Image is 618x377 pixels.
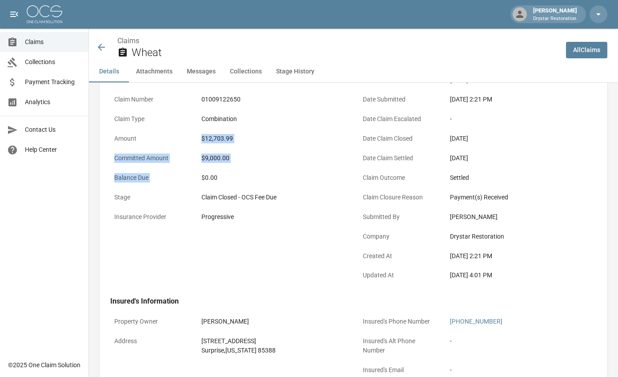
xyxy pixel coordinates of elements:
[359,313,439,330] p: Insured's Phone Number
[25,57,81,67] span: Collections
[450,365,593,375] div: -
[110,332,190,350] p: Address
[201,346,344,355] div: Surprise , [US_STATE] 85388
[359,332,439,359] p: Insured's Alt Phone Number
[359,91,439,108] p: Date Submitted
[110,297,597,306] h4: Insured's Information
[25,145,81,154] span: Help Center
[5,5,23,23] button: open drawer
[110,189,190,206] p: Stage
[359,208,439,226] p: Submitted By
[110,169,190,186] p: Balance Due
[25,77,81,87] span: Payment Tracking
[201,95,344,104] div: 01009122650
[533,15,577,23] p: Drystar Restoration
[201,134,344,143] div: $12,703.99
[359,110,439,128] p: Date Claim Escalated
[450,95,593,104] div: [DATE] 2:21 PM
[359,150,439,167] p: Date Claim Settled
[359,189,439,206] p: Claim Closure Reason
[25,37,81,47] span: Claims
[201,317,344,326] div: [PERSON_NAME]
[201,193,344,202] div: Claim Closed - OCS Fee Due
[450,232,593,241] div: Drystar Restoration
[359,267,439,284] p: Updated At
[359,247,439,265] p: Created At
[450,212,593,222] div: [PERSON_NAME]
[201,336,344,346] div: [STREET_ADDRESS]
[25,97,81,107] span: Analytics
[450,173,593,182] div: Settled
[566,42,607,58] a: AllClaims
[110,110,190,128] p: Claim Type
[450,154,593,163] div: [DATE]
[89,61,129,82] button: Details
[450,193,593,202] div: Payment(s) Received
[359,228,439,245] p: Company
[89,61,618,82] div: anchor tabs
[201,212,344,222] div: Progressive
[359,169,439,186] p: Claim Outcome
[110,313,190,330] p: Property Owner
[269,61,321,82] button: Stage History
[8,361,80,369] div: © 2025 One Claim Solution
[25,125,81,134] span: Contact Us
[117,36,559,46] nav: breadcrumb
[530,6,581,22] div: [PERSON_NAME]
[450,114,593,124] div: -
[129,61,180,82] button: Attachments
[450,251,593,261] div: [DATE] 2:21 PM
[110,130,190,147] p: Amount
[450,134,593,143] div: [DATE]
[110,208,190,226] p: Insurance Provider
[450,271,593,280] div: [DATE] 4:01 PM
[117,36,139,45] a: Claims
[223,61,269,82] button: Collections
[132,46,559,59] h2: Wheat
[110,91,190,108] p: Claim Number
[27,5,62,23] img: ocs-logo-white-transparent.png
[450,336,593,346] div: -
[110,150,190,167] p: Committed Amount
[201,154,344,163] div: $9,000.00
[359,130,439,147] p: Date Claim Closed
[450,318,502,325] a: [PHONE_NUMBER]
[180,61,223,82] button: Messages
[201,114,344,124] div: Combination
[201,173,344,182] div: $0.00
